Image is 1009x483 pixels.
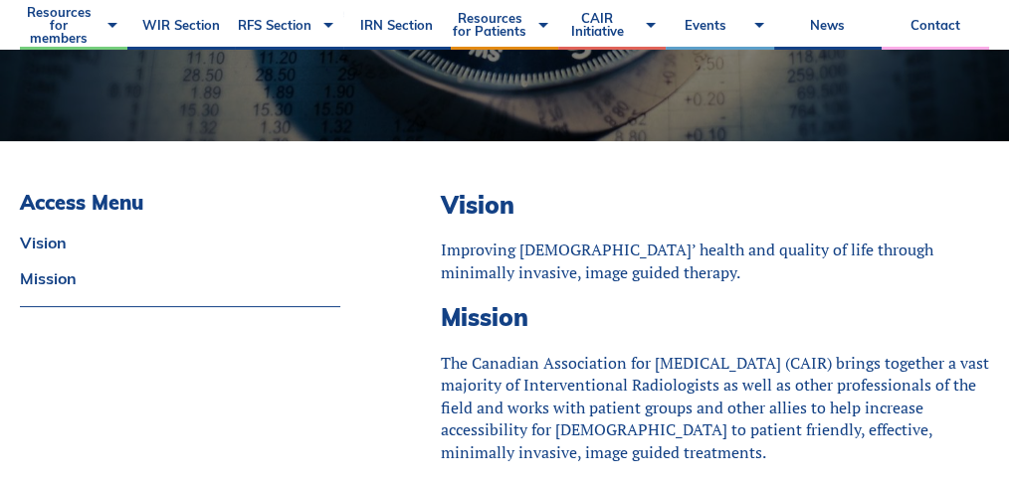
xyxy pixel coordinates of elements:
h3: Access Menu [20,191,340,215]
a: Vision [20,235,340,250]
a: Mission [20,270,340,286]
h2: Mission [440,303,989,332]
h2: Vision [440,191,989,220]
p: Improving [DEMOGRAPHIC_DATA]’ health and quality of life through minimally invasive, image guided... [440,239,989,283]
p: The Canadian Association for [MEDICAL_DATA] (CAIR) brings together a vast majority of Interventio... [440,352,989,463]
